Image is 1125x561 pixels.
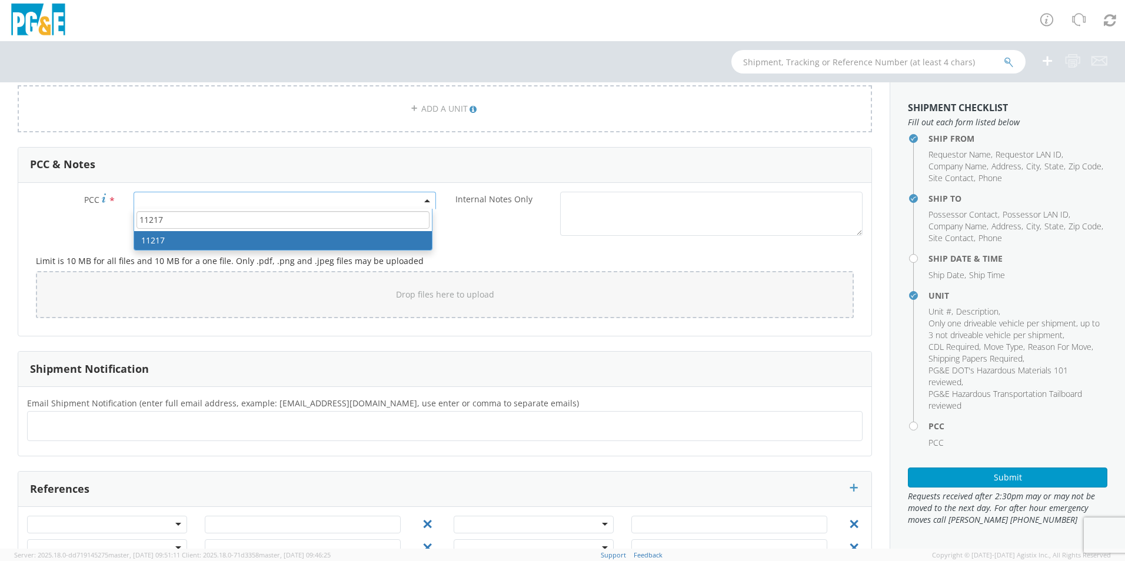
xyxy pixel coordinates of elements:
span: Requests received after 2:30pm may or may not be moved to the next day. For after hour emergency ... [908,490,1107,526]
span: Description [956,306,998,317]
li: , [1044,221,1066,232]
span: Address [991,161,1021,172]
li: , [956,306,1000,318]
h3: Shipment Notification [30,363,149,375]
li: , [928,365,1104,388]
span: Company Name [928,161,987,172]
h4: PCC [928,422,1107,430]
h3: References [30,483,89,495]
span: Internal Notes Only [455,193,532,205]
span: master, [DATE] 09:46:25 [259,550,331,559]
span: Ship Time [969,269,1005,280]
span: Copyright © [DATE]-[DATE] Agistix Inc., All Rights Reserved [932,550,1111,560]
span: Possessor LAN ID [1003,209,1069,220]
span: Phone [978,232,1002,243]
li: , [928,318,1104,341]
h4: Ship Date & Time [928,254,1107,263]
li: , [991,221,1023,232]
li: , [928,341,981,353]
span: PCC [928,437,944,448]
input: Shipment, Tracking or Reference Number (at least 4 chars) [731,50,1026,74]
h4: Ship To [928,194,1107,203]
span: Site Contact [928,172,974,183]
a: Support [601,550,626,559]
li: , [1069,161,1103,172]
li: , [928,149,993,161]
li: , [984,341,1025,353]
span: City [1026,161,1040,172]
li: , [1003,209,1070,221]
span: State [1044,161,1064,172]
span: Address [991,221,1021,232]
li: , [928,172,976,184]
h3: PCC & Notes [30,159,95,171]
span: Company Name [928,221,987,232]
li: , [928,232,976,244]
span: Server: 2025.18.0-dd719145275 [14,550,180,559]
span: Only one driveable vehicle per shipment, up to 3 not driveable vehicle per shipment [928,318,1100,340]
span: Requestor LAN ID [996,149,1061,160]
strong: Shipment Checklist [908,101,1008,114]
span: State [1044,221,1064,232]
span: PCC [84,194,99,205]
li: , [1026,161,1041,172]
li: 11217 [134,231,432,250]
h4: Unit [928,291,1107,300]
li: , [1028,341,1093,353]
span: Zip Code [1069,221,1101,232]
li: , [928,221,988,232]
li: , [996,149,1063,161]
span: City [1026,221,1040,232]
li: , [1026,221,1041,232]
span: Shipping Papers Required [928,353,1023,364]
h5: Limit is 10 MB for all files and 10 MB for a one file. Only .pdf, .png and .jpeg files may be upl... [36,256,854,265]
span: Zip Code [1069,161,1101,172]
span: Possessor Contact [928,209,998,220]
li: , [1069,221,1103,232]
li: , [1044,161,1066,172]
li: , [928,353,1024,365]
li: , [928,269,966,281]
span: Fill out each form listed below [908,116,1107,128]
span: Unit # [928,306,951,317]
span: Site Contact [928,232,974,243]
li: , [928,209,1000,221]
li: , [928,306,953,318]
span: PG&E DOT's Hazardous Materials 101 reviewed [928,365,1068,388]
span: CDL Required [928,341,979,352]
a: Feedback [634,550,663,559]
span: Client: 2025.18.0-71d3358 [182,550,331,559]
li: , [928,161,988,172]
li: , [991,161,1023,172]
a: ADD A UNIT [18,85,872,132]
span: master, [DATE] 09:51:11 [108,550,180,559]
span: PG&E Hazardous Transportation Tailboard reviewed [928,388,1082,411]
img: pge-logo-06675f144f4cfa6a6814.png [9,4,68,38]
span: Email Shipment Notification (enter full email address, example: jdoe01@agistix.com, use enter or ... [27,398,579,409]
span: Ship Date [928,269,964,280]
span: Phone [978,172,1002,183]
span: Requestor Name [928,149,991,160]
span: Reason For Move [1028,341,1091,352]
button: Submit [908,467,1107,487]
span: Drop files here to upload [396,289,494,300]
h4: Ship From [928,134,1107,143]
span: Move Type [984,341,1023,352]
